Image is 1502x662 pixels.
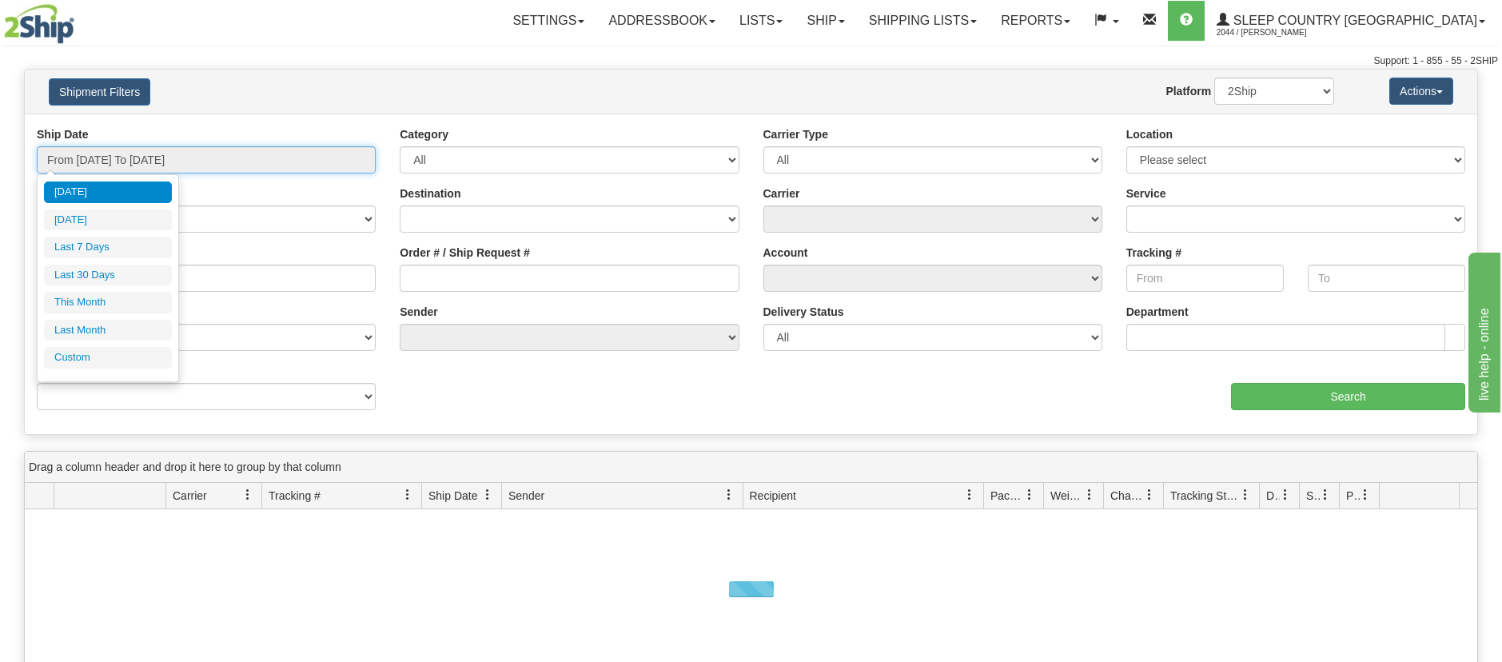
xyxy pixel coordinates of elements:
[234,481,261,508] a: Carrier filter column settings
[1231,383,1465,410] input: Search
[44,320,172,341] li: Last Month
[44,237,172,258] li: Last 7 Days
[1016,481,1043,508] a: Packages filter column settings
[44,347,172,369] li: Custom
[44,265,172,286] li: Last 30 Days
[1136,481,1163,508] a: Charge filter column settings
[1126,245,1181,261] label: Tracking #
[1217,25,1337,41] span: 2044 / [PERSON_NAME]
[1266,488,1280,504] span: Delivery Status
[1110,488,1144,504] span: Charge
[37,126,89,142] label: Ship Date
[1126,304,1189,320] label: Department
[4,4,74,44] img: logo2044.jpg
[400,126,448,142] label: Category
[1308,265,1465,292] input: To
[1306,488,1320,504] span: Shipment Issues
[25,452,1477,483] div: grid grouping header
[857,1,989,41] a: Shipping lists
[989,1,1082,41] a: Reports
[1126,126,1173,142] label: Location
[1170,488,1240,504] span: Tracking Status
[1232,481,1259,508] a: Tracking Status filter column settings
[763,185,800,201] label: Carrier
[990,488,1024,504] span: Packages
[727,1,795,41] a: Lists
[4,54,1498,68] div: Support: 1 - 855 - 55 - 2SHIP
[956,481,983,508] a: Recipient filter column settings
[400,185,460,201] label: Destination
[1126,265,1284,292] input: From
[763,304,844,320] label: Delivery Status
[795,1,856,41] a: Ship
[49,78,150,106] button: Shipment Filters
[763,245,808,261] label: Account
[44,292,172,313] li: This Month
[44,209,172,231] li: [DATE]
[1229,14,1477,27] span: Sleep Country [GEOGRAPHIC_DATA]
[400,304,437,320] label: Sender
[750,488,796,504] span: Recipient
[1076,481,1103,508] a: Weight filter column settings
[1352,481,1379,508] a: Pickup Status filter column settings
[1346,488,1360,504] span: Pickup Status
[500,1,596,41] a: Settings
[1312,481,1339,508] a: Shipment Issues filter column settings
[1465,249,1500,413] iframe: chat widget
[269,488,321,504] span: Tracking #
[428,488,477,504] span: Ship Date
[474,481,501,508] a: Ship Date filter column settings
[173,488,207,504] span: Carrier
[715,481,743,508] a: Sender filter column settings
[1165,83,1211,99] label: Platform
[763,126,828,142] label: Carrier Type
[12,10,148,29] div: live help - online
[44,181,172,203] li: [DATE]
[1205,1,1497,41] a: Sleep Country [GEOGRAPHIC_DATA] 2044 / [PERSON_NAME]
[596,1,727,41] a: Addressbook
[508,488,544,504] span: Sender
[400,245,530,261] label: Order # / Ship Request #
[1050,488,1084,504] span: Weight
[1126,185,1166,201] label: Service
[394,481,421,508] a: Tracking # filter column settings
[1389,78,1453,105] button: Actions
[1272,481,1299,508] a: Delivery Status filter column settings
